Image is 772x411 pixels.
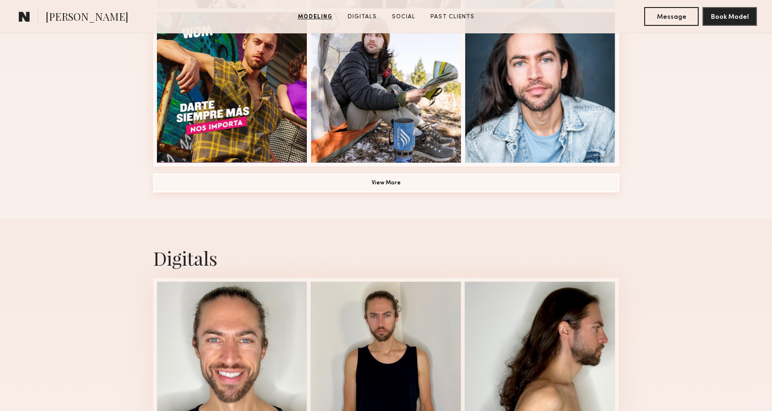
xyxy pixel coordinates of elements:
a: Modeling [294,13,336,21]
a: Book Model [702,12,757,20]
div: Digitals [153,245,619,270]
a: Social [388,13,419,21]
button: Message [644,7,699,26]
a: Digitals [344,13,381,21]
button: Book Model [702,7,757,26]
a: Past Clients [427,13,478,21]
span: [PERSON_NAME] [46,9,128,26]
button: View More [153,174,619,192]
